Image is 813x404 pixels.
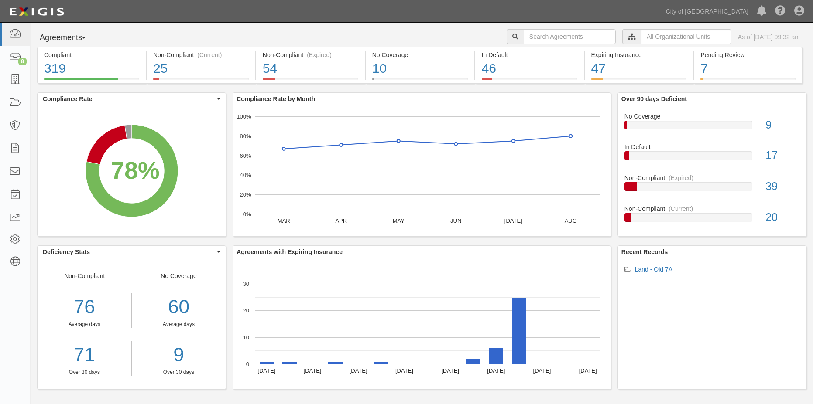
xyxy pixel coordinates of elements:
[524,29,616,44] input: Search Agreements
[243,334,249,340] text: 10
[579,367,597,374] text: [DATE]
[38,321,131,328] div: Average days
[237,248,343,255] b: Agreements with Expiring Insurance
[38,272,132,376] div: Non-Compliant
[153,59,249,78] div: 25
[618,204,806,213] div: Non-Compliant
[533,367,551,374] text: [DATE]
[624,173,799,204] a: Non-Compliant(Expired)39
[641,29,731,44] input: All Organizational Units
[304,367,322,374] text: [DATE]
[38,369,131,376] div: Over 30 days
[738,33,800,41] div: As of [DATE] 09:32 am
[759,179,806,194] div: 39
[366,78,474,85] a: No Coverage10
[669,204,693,213] div: (Current)
[635,266,672,273] a: Land - Old 7A
[237,95,315,102] b: Compliance Rate by Month
[591,59,687,78] div: 47
[18,58,27,65] div: 8
[700,59,796,78] div: 7
[258,367,276,374] text: [DATE]
[662,3,753,20] a: City of [GEOGRAPHIC_DATA]
[694,78,803,85] a: Pending Review7
[138,293,220,321] div: 60
[618,173,806,182] div: Non-Compliant
[441,367,459,374] text: [DATE]
[243,307,249,314] text: 20
[482,59,577,78] div: 46
[243,211,251,217] text: 0%
[624,143,799,173] a: In Default17
[7,4,67,20] img: logo-5460c22ac91f19d4615b14bd174203de0afe785f0fc80cf4dbbc73dc1793850b.png
[669,173,693,182] div: (Expired)
[482,51,577,59] div: In Default
[233,258,611,389] svg: A chart.
[372,51,468,59] div: No Coverage
[775,6,786,17] i: Help Center - Complianz
[38,341,131,369] a: 71
[624,204,799,229] a: Non-Compliant(Current)20
[759,117,806,133] div: 9
[38,105,226,236] svg: A chart.
[759,148,806,163] div: 17
[565,217,577,224] text: AUG
[256,78,365,85] a: Non-Compliant(Expired)54
[153,51,249,59] div: Non-Compliant (Current)
[350,367,367,374] text: [DATE]
[111,153,160,188] div: 78%
[138,341,220,369] a: 9
[243,281,249,287] text: 30
[395,367,413,374] text: [DATE]
[618,112,806,121] div: No Coverage
[37,29,103,47] button: Agreements
[38,93,226,105] button: Compliance Rate
[240,191,251,198] text: 20%
[336,217,347,224] text: APR
[197,51,222,59] div: (Current)
[759,210,806,225] div: 20
[44,51,139,59] div: Compliant
[38,293,131,321] div: 76
[147,78,255,85] a: Non-Compliant(Current)25
[246,361,249,367] text: 0
[504,217,522,224] text: [DATE]
[393,217,405,224] text: MAY
[585,78,693,85] a: Expiring Insurance47
[43,248,215,256] span: Deficiency Stats
[450,217,461,224] text: JUN
[475,78,584,85] a: In Default46
[487,367,505,374] text: [DATE]
[237,113,252,120] text: 100%
[44,59,139,78] div: 319
[307,51,332,59] div: (Expired)
[132,272,226,376] div: No Coverage
[263,51,358,59] div: Non-Compliant (Expired)
[138,321,220,328] div: Average days
[240,152,251,159] text: 60%
[263,59,358,78] div: 54
[43,95,215,103] span: Compliance Rate
[38,246,226,258] button: Deficiency Stats
[138,369,220,376] div: Over 30 days
[618,143,806,151] div: In Default
[278,217,290,224] text: MAR
[233,105,611,236] svg: A chart.
[621,95,687,102] b: Over 90 days Deficient
[624,112,799,143] a: No Coverage9
[372,59,468,78] div: 10
[37,78,146,85] a: Compliant319
[700,51,796,59] div: Pending Review
[240,172,251,178] text: 40%
[240,133,251,139] text: 80%
[621,248,668,255] b: Recent Records
[591,51,687,59] div: Expiring Insurance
